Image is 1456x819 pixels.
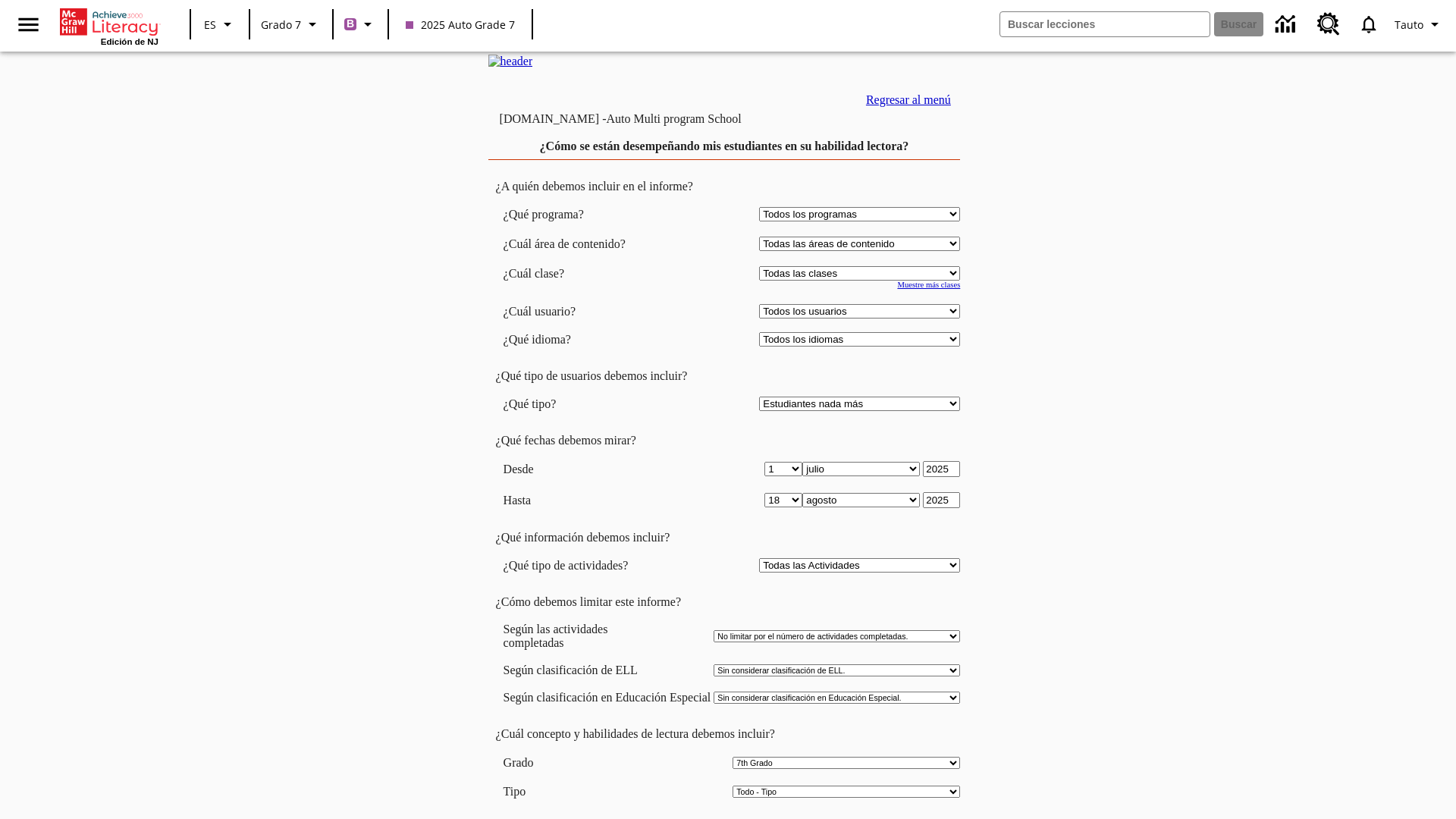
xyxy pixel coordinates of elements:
td: ¿Cómo debemos limitar este informe? [488,595,961,609]
span: Edición de NJ [101,37,158,46]
td: ¿Qué tipo de actividades? [504,558,675,573]
td: Tipo [504,785,544,799]
a: Centro de recursos, Se abrirá en una pestaña nueva. [1308,4,1349,45]
td: Desde [504,461,675,477]
a: ¿Cómo se están desempeñando mis estudiantes en su habilidad lectora? [540,140,909,152]
td: ¿Qué tipo? [504,397,675,411]
td: ¿Qué información debemos incluir? [488,531,961,544]
span: ES [204,17,216,33]
td: Según clasificación en Educación Especial [504,691,711,704]
div: Portada [60,5,158,46]
td: ¿Cuál concepto y habilidades de lectura debemos incluir? [488,727,961,741]
nobr: ¿Cuál área de contenido? [504,237,626,250]
td: Según clasificación de ELL [504,664,711,677]
button: Lenguaje: ES, Selecciona un idioma [196,11,244,38]
button: Perfil/Configuración [1389,11,1450,38]
img: header [488,55,533,68]
td: [DOMAIN_NAME] - [500,112,777,126]
span: Grado 7 [261,17,301,33]
input: Buscar campo [1000,12,1210,36]
a: Regresar al menú [866,93,951,106]
span: Tauto [1395,17,1423,33]
td: ¿Qué idioma? [504,332,675,347]
td: ¿Qué programa? [504,207,675,221]
button: Boost El color de la clase es morado/púrpura. Cambiar el color de la clase. [338,11,383,38]
button: Grado: Grado 7, Elige un grado [255,11,328,38]
td: Hasta [504,492,675,508]
span: 2025 Auto Grade 7 [406,17,515,33]
td: Grado [504,756,557,770]
nobr: Auto Multi program School [606,112,741,125]
a: Centro de información [1266,4,1308,45]
td: ¿Cuál clase? [504,266,675,281]
td: Según las actividades completadas [504,623,711,650]
td: ¿Qué tipo de usuarios debemos incluir? [488,369,961,383]
span: B [347,14,354,33]
a: Notificaciones [1349,5,1389,44]
td: ¿Cuál usuario? [504,304,675,318]
a: Muestre más clases [897,281,960,289]
button: Abrir el menú lateral [6,2,51,47]
td: ¿Qué fechas debemos mirar? [488,434,961,447]
td: ¿A quién debemos incluir en el informe? [488,180,961,193]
